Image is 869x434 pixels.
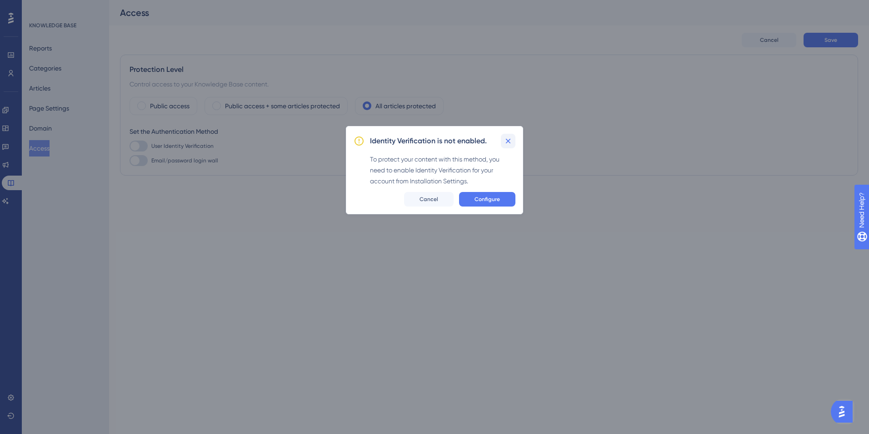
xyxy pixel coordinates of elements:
[370,136,487,146] h2: Identity Verification is not enabled.
[474,196,500,203] span: Configure
[831,398,858,425] iframe: UserGuiding AI Assistant Launcher
[420,196,438,203] span: Cancel
[370,154,515,187] div: To protect your content with this method, you need to enable Identity Verification for your accou...
[21,2,57,13] span: Need Help?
